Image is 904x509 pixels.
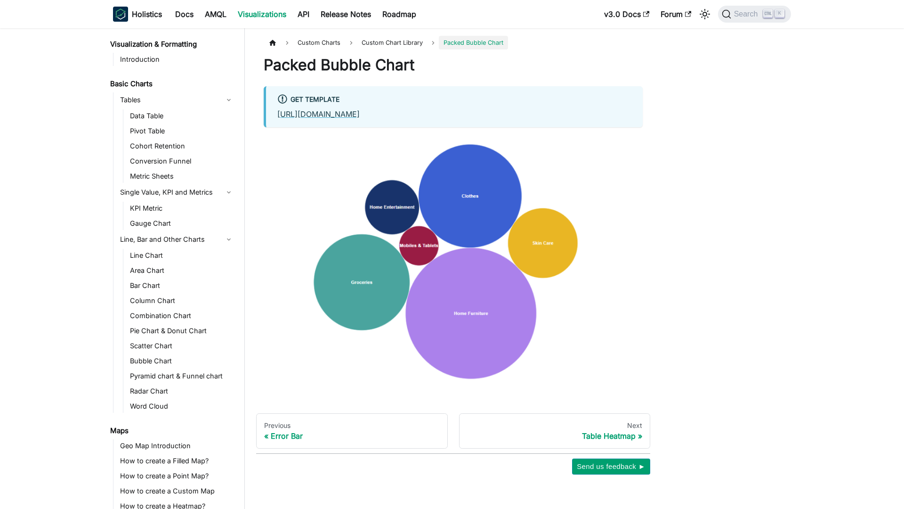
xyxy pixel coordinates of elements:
[377,7,422,22] a: Roadmap
[107,424,236,437] a: Maps
[572,459,650,475] button: Send us feedback ►
[127,202,236,215] a: KPI Metric
[731,10,764,18] span: Search
[127,264,236,277] a: Area Chart
[127,140,236,153] a: Cohort Retention
[655,7,697,22] a: Forum
[577,460,646,473] span: Send us feedback ►
[117,53,236,66] a: Introduction
[718,6,791,23] button: Search (Ctrl+K)
[127,354,236,368] a: Bubble Chart
[362,39,423,46] span: Custom Chart Library
[127,217,236,230] a: Gauge Chart
[315,7,377,22] a: Release Notes
[117,185,236,200] a: Single Value, KPI and Metrics
[127,324,236,337] a: Pie Chart & Donut Chart
[117,469,236,483] a: How to create a Point Map?
[127,155,236,168] a: Conversion Funnel
[117,454,236,468] a: How to create a Filled Map?
[459,413,651,449] a: NextTable Heatmap
[775,9,784,18] kbd: K
[113,7,162,22] a: HolisticsHolistics
[127,279,236,292] a: Bar Chart
[256,413,448,449] a: PreviousError Bar
[127,369,236,383] a: Pyramid chart & Funnel chart
[107,38,236,51] a: Visualization & Formatting
[256,413,650,449] nav: Docs pages
[264,431,440,441] div: Error Bar
[199,7,232,22] a: AMQL
[127,249,236,262] a: Line Chart
[113,7,128,22] img: Holistics
[697,7,712,22] button: Switch between dark and light mode (currently light mode)
[104,28,245,509] nav: Docs sidebar
[117,92,236,107] a: Tables
[127,400,236,413] a: Word Cloud
[127,309,236,322] a: Combination Chart
[117,439,236,452] a: Geo Map Introduction
[264,135,643,388] img: reporting-custom-chart/packed_bubble
[127,339,236,353] a: Scatter Chart
[292,7,315,22] a: API
[127,124,236,138] a: Pivot Table
[117,484,236,498] a: How to create a Custom Map
[127,109,236,123] a: Data Table
[598,7,655,22] a: v3.0 Docs
[357,36,428,49] a: Custom Chart Library
[169,7,199,22] a: Docs
[439,36,508,49] span: Packed Bubble Chart
[264,56,643,74] h1: Packed Bubble Chart
[467,431,643,441] div: Table Heatmap
[293,36,345,49] span: Custom Charts
[127,294,236,307] a: Column Chart
[467,421,643,430] div: Next
[127,385,236,398] a: Radar Chart
[232,7,292,22] a: Visualizations
[127,170,236,183] a: Metric Sheets
[277,109,360,119] a: [URL][DOMAIN_NAME]
[277,94,631,106] div: Get Template
[117,232,236,247] a: Line, Bar and Other Charts
[264,36,643,49] nav: Breadcrumbs
[132,8,162,20] b: Holistics
[107,77,236,90] a: Basic Charts
[264,36,282,49] a: Home page
[264,421,440,430] div: Previous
